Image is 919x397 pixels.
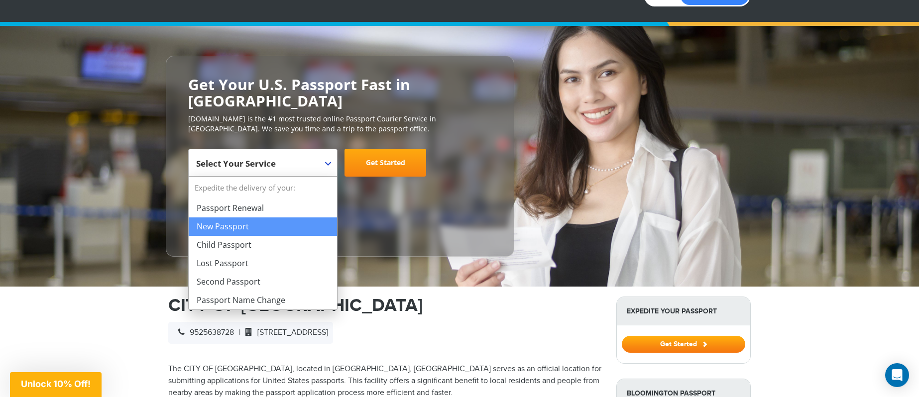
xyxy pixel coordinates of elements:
h1: CITY OF [GEOGRAPHIC_DATA] [168,297,601,314]
h2: Get Your U.S. Passport Fast in [GEOGRAPHIC_DATA] [188,76,492,109]
li: Child Passport [189,236,337,254]
div: Open Intercom Messenger [885,363,909,387]
li: Passport Name Change [189,291,337,309]
span: [STREET_ADDRESS] [240,328,328,337]
div: | [168,322,333,344]
li: New Passport [189,217,337,236]
strong: Expedite the delivery of your: [189,177,337,199]
span: Select Your Service [196,158,276,169]
span: Unlock 10% Off! [21,379,91,389]
p: [DOMAIN_NAME] is the #1 most trusted online Passport Courier Service in [GEOGRAPHIC_DATA]. We sav... [188,114,492,134]
li: Expedite the delivery of your: [189,177,337,309]
button: Get Started [622,336,745,353]
a: Get Started [345,149,426,177]
span: 9525638728 [173,328,234,337]
span: Select Your Service [196,153,327,181]
div: Unlock 10% Off! [10,372,102,397]
span: Starting at $199 + government fees [188,182,492,192]
span: Select Your Service [188,149,338,177]
a: Get Started [622,340,745,348]
li: Second Passport [189,273,337,291]
strong: Expedite Your Passport [617,297,750,325]
li: Lost Passport [189,254,337,273]
li: Passport Renewal [189,199,337,217]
